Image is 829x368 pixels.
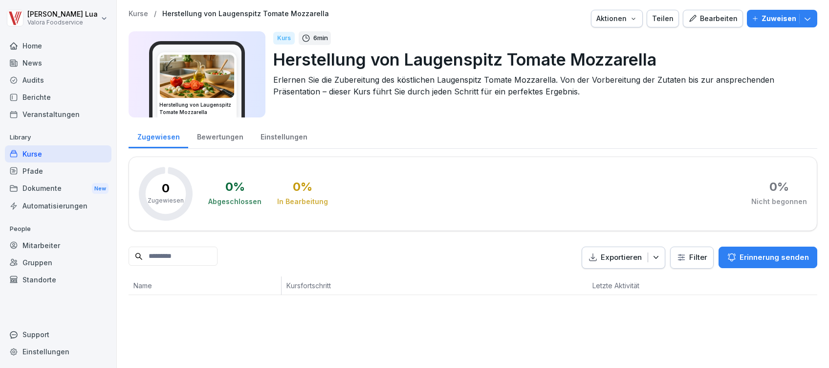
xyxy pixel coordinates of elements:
[5,37,111,54] a: Home
[162,183,170,194] p: 0
[208,197,262,207] div: Abgeschlossen
[747,10,817,27] button: Zuweisen
[286,280,468,291] p: Kursfortschritt
[647,10,679,27] button: Teilen
[582,247,665,269] button: Exportieren
[159,101,235,116] h3: Herstellung von Laugenspitz Tomate Mozzarella
[5,145,111,162] a: Kurse
[5,71,111,89] a: Audits
[148,196,184,205] p: Zugewiesen
[162,10,329,18] a: Herstellung von Laugenspitz Tomate Mozzarella
[683,10,743,27] button: Bearbeiten
[5,343,111,360] a: Einstellungen
[5,89,111,106] a: Berichte
[129,123,188,148] a: Zugewiesen
[676,253,707,262] div: Filter
[277,197,328,207] div: In Bearbeitung
[92,183,109,194] div: New
[688,13,738,24] div: Bearbeiten
[273,74,809,97] p: Erlernen Sie die Zubereitung des köstlichen Laugenspitz Tomate Mozzarella. Von der Vorbereitung d...
[652,13,674,24] div: Teilen
[27,10,98,19] p: [PERSON_NAME] Lua
[596,13,637,24] div: Aktionen
[293,181,312,193] div: 0 %
[129,10,148,18] a: Kurse
[27,19,98,26] p: Valora Foodservice
[5,254,111,271] a: Gruppen
[5,197,111,214] a: Automatisierungen
[671,247,713,268] button: Filter
[769,181,789,193] div: 0 %
[252,123,316,148] a: Einstellungen
[5,180,111,198] div: Dokumente
[5,54,111,71] a: News
[601,252,642,263] p: Exportieren
[592,280,678,291] p: Letzte Aktivität
[5,221,111,237] p: People
[5,271,111,288] a: Standorte
[5,130,111,145] p: Library
[273,47,809,72] p: Herstellung von Laugenspitz Tomate Mozzarella
[5,180,111,198] a: DokumenteNew
[751,197,807,207] div: Nicht begonnen
[133,280,276,291] p: Name
[160,55,234,98] img: df7sa2n1g26d6j0lsu5d6thj.png
[740,252,809,263] p: Erinnerung senden
[5,162,111,180] a: Pfade
[762,13,796,24] p: Zuweisen
[591,10,643,27] button: Aktionen
[5,326,111,343] div: Support
[188,123,252,148] a: Bewertungen
[5,237,111,254] a: Mitarbeiter
[313,33,328,43] p: 6 min
[154,10,156,18] p: /
[719,247,817,268] button: Erinnerung senden
[225,181,245,193] div: 0 %
[5,106,111,123] a: Veranstaltungen
[273,32,295,45] div: Kurs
